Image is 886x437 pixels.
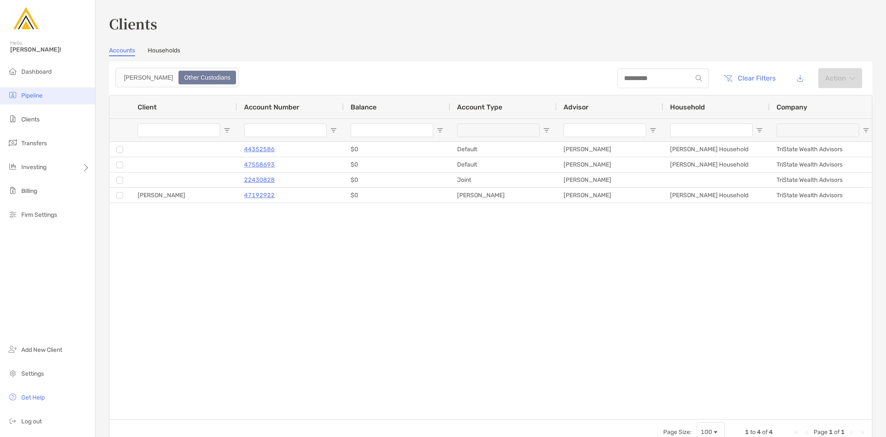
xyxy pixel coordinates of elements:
span: 4 [757,428,761,436]
div: $0 [344,142,450,157]
span: 1 [829,428,833,436]
div: $0 [344,188,450,203]
div: Joint [450,172,557,187]
button: Open Filter Menu [224,127,230,134]
a: Households [148,47,180,56]
div: Last Page [858,429,865,436]
a: 44352586 [244,144,275,155]
button: Open Filter Menu [437,127,443,134]
span: Account Number [244,103,299,111]
span: Clients [21,116,40,123]
button: Open Filter Menu [650,127,656,134]
span: Log out [21,418,42,425]
div: [PERSON_NAME] Household [663,142,770,157]
span: Get Help [21,394,45,401]
div: [PERSON_NAME] [450,188,557,203]
span: 1 [745,428,749,436]
img: input icon [696,75,702,81]
button: Open Filter Menu [863,127,869,134]
span: Firm Settings [21,211,57,218]
a: 47192922 [244,190,275,201]
div: 100 [701,428,712,436]
input: Advisor Filter Input [564,124,646,137]
div: TriState Wealth Advisors [770,142,876,157]
div: [PERSON_NAME] [131,188,237,203]
div: TriState Wealth Advisors [770,157,876,172]
img: Zoe Logo [10,3,41,34]
span: Settings [21,370,44,377]
div: [PERSON_NAME] Household [663,157,770,172]
img: arrow [849,76,855,80]
button: Open Filter Menu [543,127,550,134]
img: firm-settings icon [8,209,18,219]
div: Default [450,142,557,157]
span: [PERSON_NAME]! [10,46,90,53]
div: Next Page [848,429,855,436]
div: [PERSON_NAME] [557,188,663,203]
span: 4 [769,428,773,436]
span: Investing [21,164,46,171]
div: TriState Wealth Advisors [770,172,876,187]
span: Client [138,103,157,111]
img: transfers icon [8,138,18,148]
button: Clear Filters [717,69,782,88]
span: Balance [351,103,377,111]
span: to [750,428,756,436]
img: logout icon [8,416,18,426]
input: Balance Filter Input [351,124,433,137]
div: [PERSON_NAME] [557,142,663,157]
div: segmented control [115,68,239,87]
div: Zoe [119,72,178,83]
div: [PERSON_NAME] Household [663,188,770,203]
div: [PERSON_NAME] [557,157,663,172]
button: Open Filter Menu [756,127,763,134]
img: investing icon [8,161,18,172]
img: billing icon [8,185,18,195]
div: First Page [793,429,800,436]
div: TriState Wealth Advisors [770,188,876,203]
div: $0 [344,157,450,172]
a: 47558693 [244,159,275,170]
a: 22430828 [244,175,275,185]
span: Dashboard [21,68,52,75]
span: of [834,428,840,436]
div: Page Size: [663,428,692,436]
span: Account Type [457,103,502,111]
input: Household Filter Input [670,124,753,137]
span: 1 [841,428,845,436]
span: Page [814,428,828,436]
span: Billing [21,187,37,195]
img: get-help icon [8,392,18,402]
div: Previous Page [803,429,810,436]
img: settings icon [8,368,18,378]
span: Pipeline [21,92,43,99]
img: clients icon [8,114,18,124]
span: Company [777,103,807,111]
div: [PERSON_NAME] [557,172,663,187]
span: Transfers [21,140,47,147]
span: of [762,428,768,436]
a: Accounts [109,47,135,56]
img: pipeline icon [8,90,18,100]
input: Client Filter Input [138,124,220,137]
img: add_new_client icon [8,344,18,354]
span: Add New Client [21,346,62,354]
button: Actionarrow [818,68,862,88]
span: Household [670,103,705,111]
h3: Clients [109,14,872,33]
img: dashboard icon [8,66,18,76]
span: Advisor [564,103,589,111]
button: Open Filter Menu [330,127,337,134]
div: Other Custodians [179,72,235,83]
input: Account Number Filter Input [244,124,327,137]
div: $0 [344,172,450,187]
div: Default [450,157,557,172]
